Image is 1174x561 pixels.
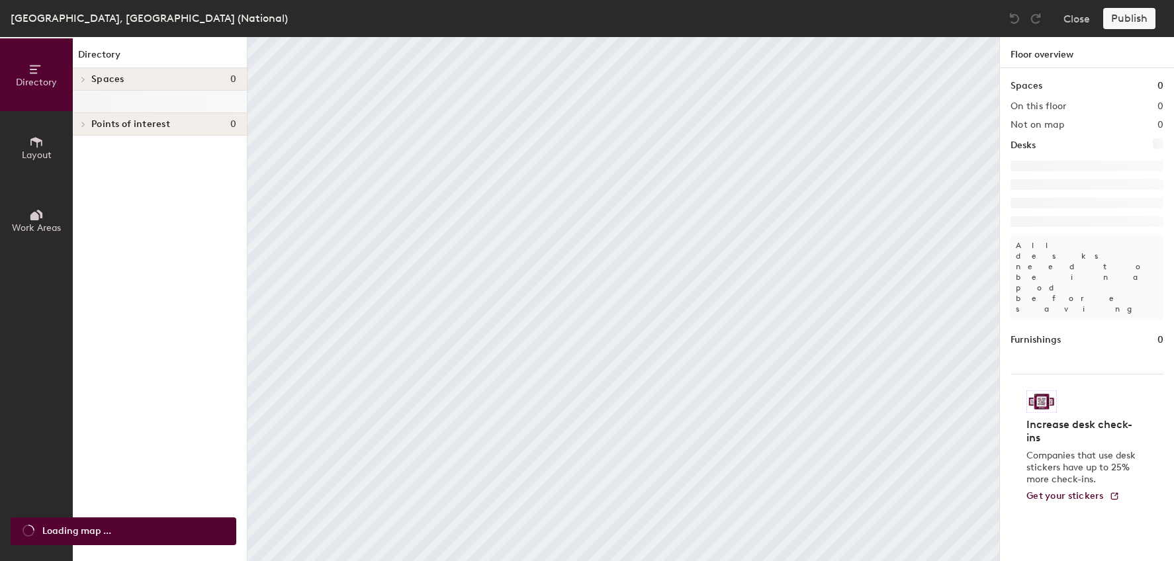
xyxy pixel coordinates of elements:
h2: 0 [1157,101,1163,112]
img: Undo [1008,12,1021,25]
h1: Furnishings [1011,333,1061,347]
span: Directory [16,77,57,88]
p: Companies that use desk stickers have up to 25% more check-ins. [1026,450,1140,486]
img: Sticker logo [1026,390,1057,413]
p: All desks need to be in a pod before saving [1011,235,1163,320]
h2: On this floor [1011,101,1067,112]
span: Spaces [91,74,124,85]
span: 0 [230,119,236,130]
h2: 0 [1157,120,1163,130]
span: Points of interest [91,119,170,130]
span: Get your stickers [1026,490,1104,501]
span: Layout [22,150,52,161]
h4: Increase desk check-ins [1026,418,1140,445]
span: 0 [230,74,236,85]
canvas: Map [248,37,999,561]
h1: Spaces [1011,79,1042,93]
h1: 0 [1157,79,1163,93]
a: Get your stickers [1026,491,1120,502]
button: Close [1063,8,1090,29]
span: Work Areas [12,222,61,234]
span: Loading map ... [42,524,111,539]
h2: Not on map [1011,120,1064,130]
h1: 0 [1157,333,1163,347]
h1: Floor overview [1000,37,1174,68]
h1: Directory [73,48,247,68]
div: [GEOGRAPHIC_DATA], [GEOGRAPHIC_DATA] (National) [11,10,288,26]
img: Redo [1029,12,1042,25]
h1: Desks [1011,138,1036,153]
